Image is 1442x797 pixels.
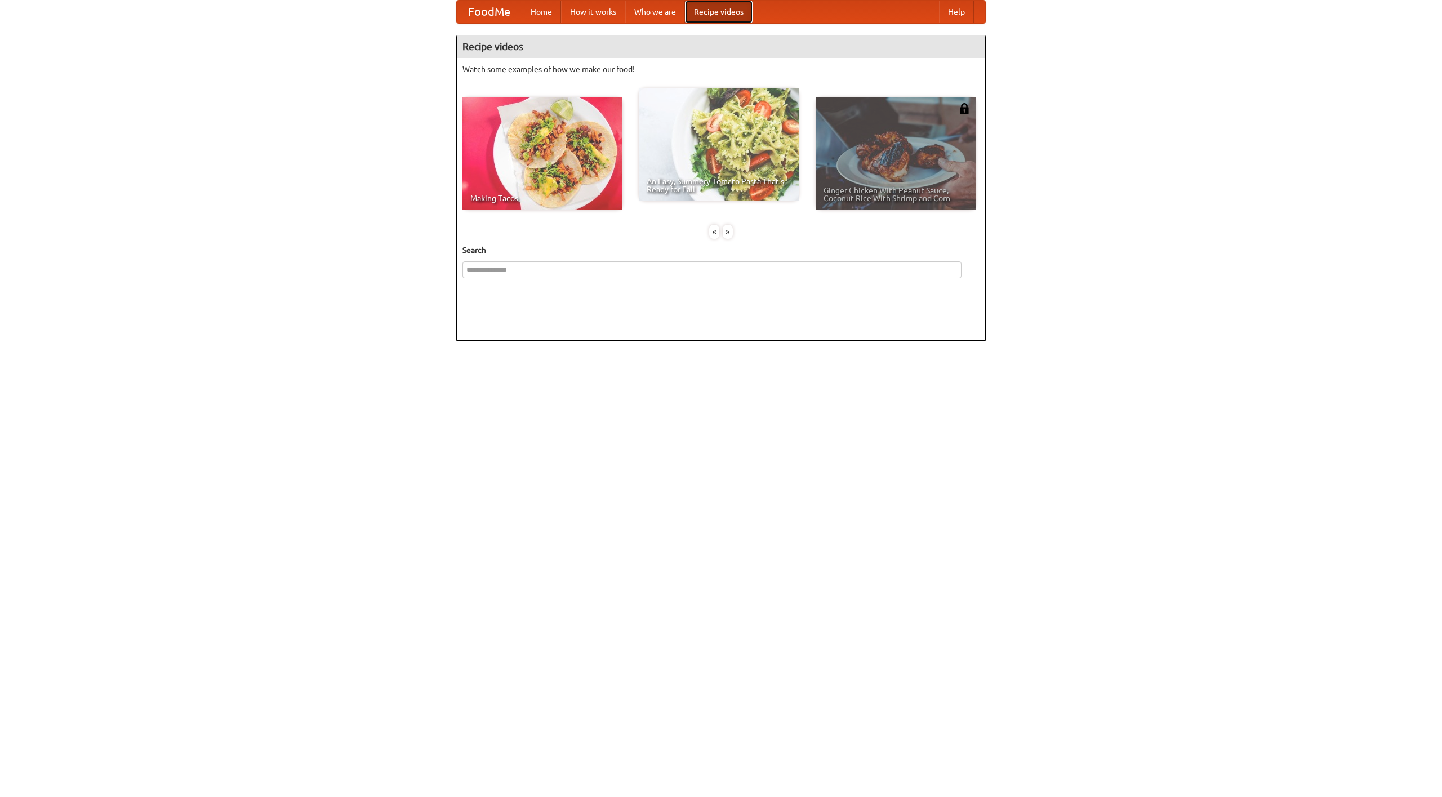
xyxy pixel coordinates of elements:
div: » [723,225,733,239]
a: How it works [561,1,625,23]
img: 483408.png [959,103,970,114]
span: Making Tacos [470,194,615,202]
a: Making Tacos [462,97,622,210]
a: Recipe videos [685,1,753,23]
h4: Recipe videos [457,35,985,58]
a: Help [939,1,974,23]
a: Who we are [625,1,685,23]
a: An Easy, Summery Tomato Pasta That's Ready for Fall [639,88,799,201]
a: FoodMe [457,1,522,23]
span: An Easy, Summery Tomato Pasta That's Ready for Fall [647,177,791,193]
div: « [709,225,719,239]
a: Home [522,1,561,23]
p: Watch some examples of how we make our food! [462,64,980,75]
h5: Search [462,244,980,256]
